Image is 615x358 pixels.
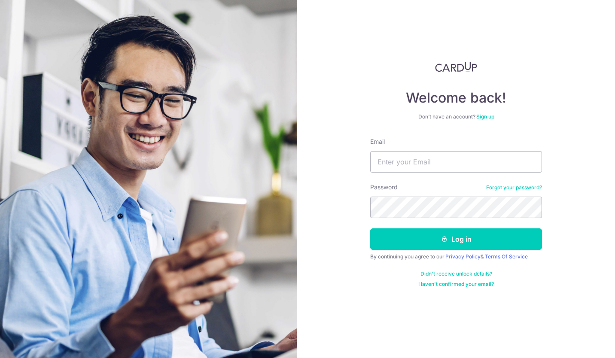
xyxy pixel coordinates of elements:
[420,270,492,277] a: Didn't receive unlock details?
[476,113,494,120] a: Sign up
[370,137,385,146] label: Email
[485,253,528,260] a: Terms Of Service
[370,89,542,106] h4: Welcome back!
[370,183,398,191] label: Password
[418,281,494,288] a: Haven't confirmed your email?
[435,62,477,72] img: CardUp Logo
[486,184,542,191] a: Forgot your password?
[445,253,481,260] a: Privacy Policy
[370,151,542,173] input: Enter your Email
[370,228,542,250] button: Log in
[370,253,542,260] div: By continuing you agree to our &
[370,113,542,120] div: Don’t have an account?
